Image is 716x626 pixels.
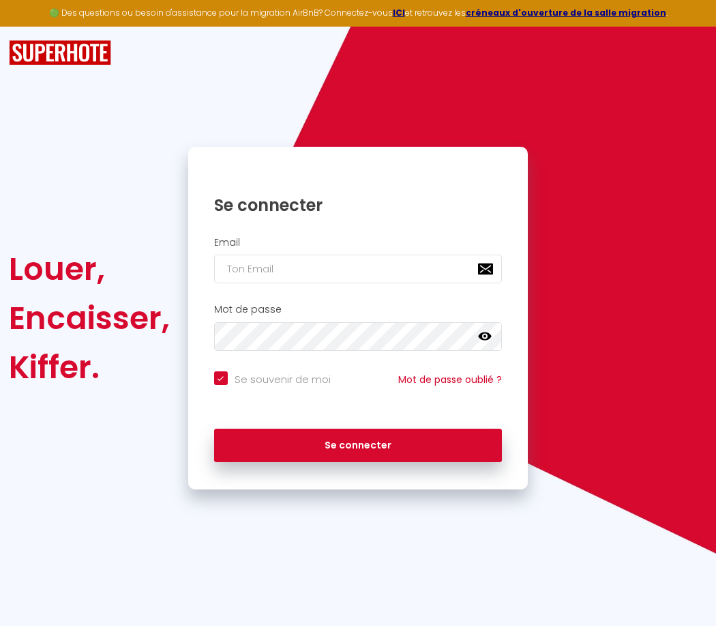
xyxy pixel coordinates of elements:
h1: Se connecter [214,195,503,216]
a: créneaux d'ouverture de la salle migration [466,7,666,18]
input: Ton Email [214,255,503,283]
a: ICI [393,7,405,18]
button: Se connecter [214,429,503,463]
a: Mot de passe oublié ? [398,373,502,386]
div: Kiffer. [9,343,170,392]
div: Louer, [9,244,170,294]
h2: Mot de passe [214,304,503,315]
div: Encaisser, [9,294,170,343]
img: SuperHote logo [9,40,111,66]
h2: Email [214,237,503,248]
